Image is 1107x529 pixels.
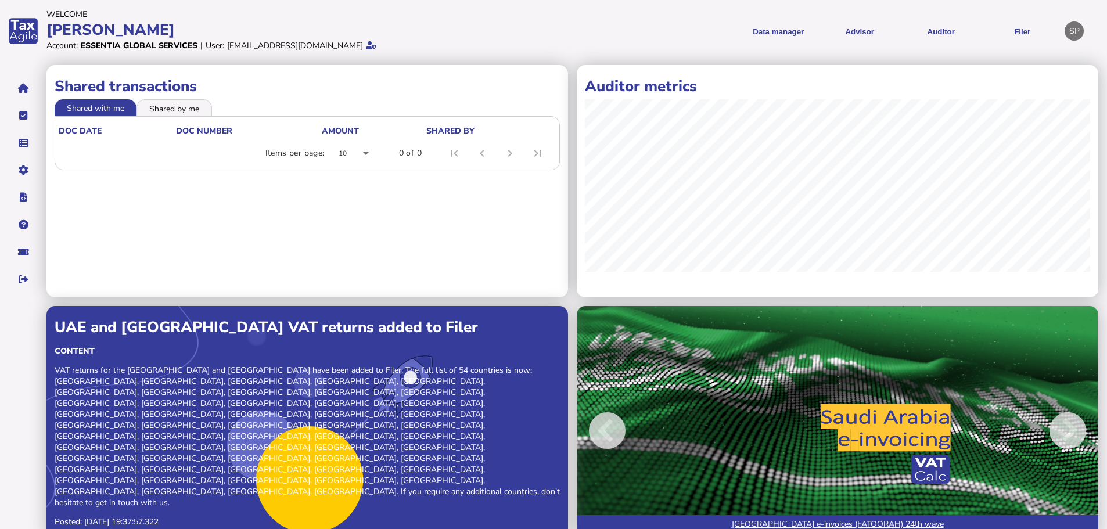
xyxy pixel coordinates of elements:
h1: Auditor metrics [585,76,1090,96]
button: Previous page [468,139,496,167]
div: Account: [46,40,78,51]
div: [EMAIL_ADDRESS][DOMAIN_NAME] [227,40,363,51]
div: [PERSON_NAME] [46,20,550,40]
div: shared by [426,125,475,136]
div: | [200,40,203,51]
button: Manage settings [11,158,35,182]
div: 0 of 0 [399,147,422,159]
div: UAE and [GEOGRAPHIC_DATA] VAT returns added to Filer [55,317,560,337]
p: Posted: [DATE] 19:37:57.322 [55,516,560,527]
button: Auditor [904,17,977,45]
li: Shared with me [55,99,136,116]
div: doc number [176,125,321,136]
div: Profile settings [1065,21,1084,41]
button: Filer [986,17,1059,45]
p: VAT returns for the [GEOGRAPHIC_DATA] and [GEOGRAPHIC_DATA] have been added to Filer. The full li... [55,365,560,508]
li: Shared by me [136,99,212,116]
div: Welcome [46,9,550,20]
button: Developer hub links [11,185,35,210]
div: Essentia Global Services [81,40,197,51]
button: Shows a dropdown of VAT Advisor options [823,17,896,45]
button: Raise a support ticket [11,240,35,264]
button: Shows a dropdown of Data manager options [742,17,815,45]
div: shared by [426,125,553,136]
div: doc number [176,125,232,136]
button: Last page [524,139,552,167]
div: Content [55,346,560,357]
button: Sign out [11,267,35,292]
i: Email verified [366,41,376,49]
button: Help pages [11,213,35,237]
div: Items per page: [265,147,325,159]
menu: navigate products [556,17,1059,45]
div: doc date [59,125,175,136]
button: Home [11,76,35,100]
div: Amount [322,125,359,136]
div: User: [206,40,224,51]
h1: Shared transactions [55,76,560,96]
button: Next page [496,139,524,167]
button: First page [440,139,468,167]
div: Amount [322,125,425,136]
button: Data manager [11,131,35,155]
button: Tasks [11,103,35,128]
div: doc date [59,125,102,136]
